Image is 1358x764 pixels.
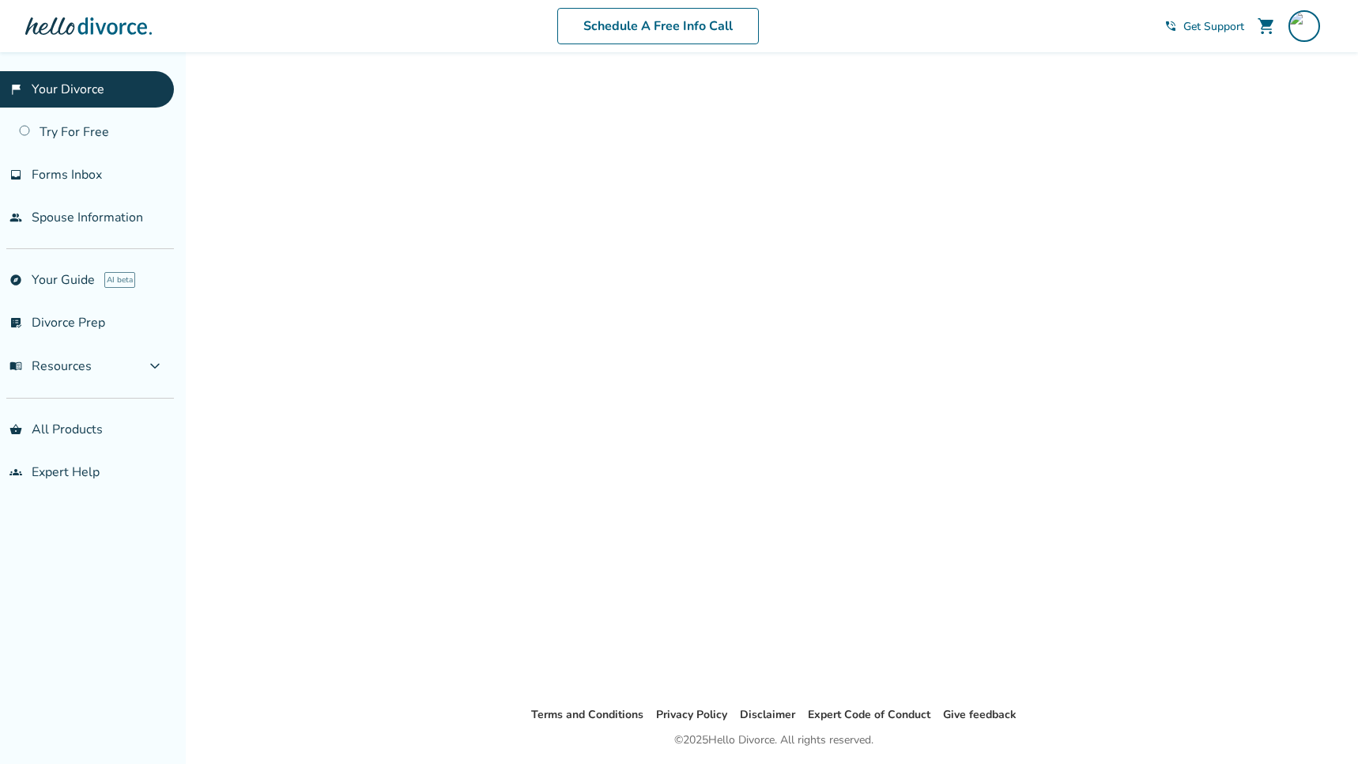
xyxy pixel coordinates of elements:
[9,211,22,224] span: people
[531,707,643,722] a: Terms and Conditions
[1164,20,1177,32] span: phone_in_talk
[674,731,873,750] div: © 2025 Hello Divorce. All rights reserved.
[9,360,22,373] span: menu_book
[9,83,22,96] span: flag_2
[808,707,930,722] a: Expert Code of Conduct
[1183,19,1244,34] span: Get Support
[656,707,727,722] a: Privacy Policy
[9,316,22,329] span: list_alt_check
[943,705,1017,724] li: Give feedback
[1288,10,1320,42] img: katsu610@gmail.com
[557,8,759,44] a: Schedule A Free Info Call
[9,357,92,375] span: Resources
[9,168,22,181] span: inbox
[1257,17,1276,36] span: shopping_cart
[740,705,795,724] li: Disclaimer
[145,357,164,376] span: expand_more
[9,423,22,436] span: shopping_basket
[9,466,22,478] span: groups
[32,166,102,183] span: Forms Inbox
[9,274,22,286] span: explore
[1164,19,1244,34] a: phone_in_talkGet Support
[104,272,135,288] span: AI beta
